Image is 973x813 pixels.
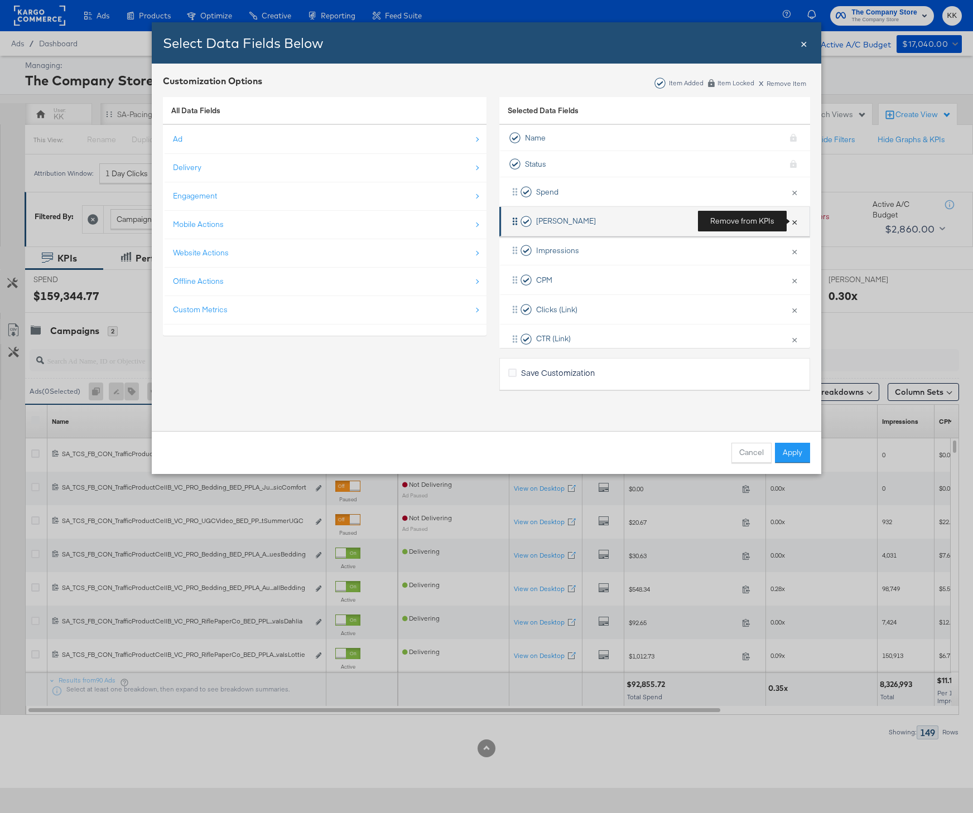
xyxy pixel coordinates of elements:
div: Item Locked [717,79,755,87]
span: x [759,76,764,88]
div: Remove Item [758,78,807,88]
span: Select Data Fields Below [163,35,323,51]
div: Bulk Add Locations Modal [152,22,821,474]
button: Cancel [731,443,772,463]
div: Offline Actions [173,276,224,287]
span: Name [525,133,546,143]
span: CPM [536,275,552,285]
button: × [787,239,802,263]
div: Delivery [173,162,201,173]
div: Engagement [173,191,217,201]
div: Close [801,35,807,51]
button: × [787,210,802,233]
span: [PERSON_NAME] [536,216,596,226]
div: Item Added [668,79,704,87]
span: Status [525,159,546,170]
div: Customization Options [163,75,262,88]
span: Selected Data Fields [508,105,579,121]
div: Mobile Actions [173,219,224,230]
span: Spend [536,187,558,197]
div: Custom Metrics [173,304,228,315]
span: × [801,35,807,50]
div: Ad [173,134,182,144]
span: CTR (Link) [536,333,571,344]
span: All Data Fields [171,105,220,115]
button: × [787,327,802,351]
button: × [787,180,802,204]
button: × [787,268,802,292]
div: Website Actions [173,248,229,258]
button: Apply [775,443,810,463]
span: Save Customization [521,367,595,378]
span: Clicks (Link) [536,304,577,315]
button: × [787,298,802,321]
span: Impressions [536,245,579,256]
